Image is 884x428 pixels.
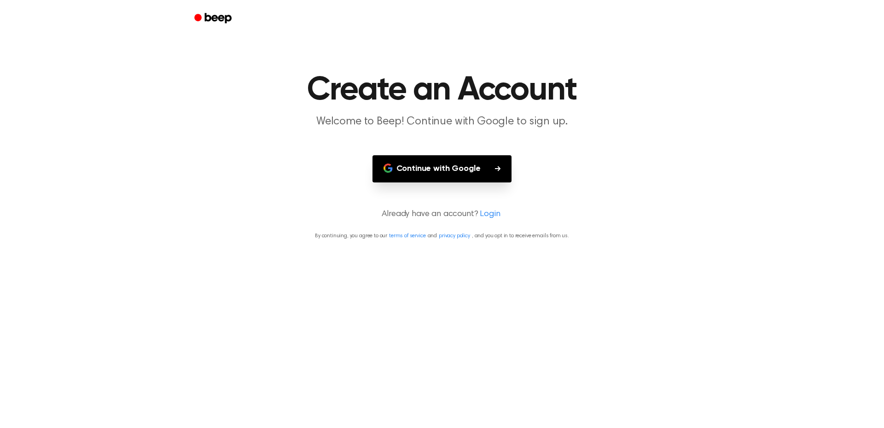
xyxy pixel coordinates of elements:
a: Login [480,208,500,221]
a: Beep [188,10,240,28]
a: privacy policy [439,233,470,239]
a: terms of service [389,233,425,239]
p: Welcome to Beep! Continue with Google to sign up. [265,114,619,129]
p: By continuing, you agree to our and , and you opt in to receive emails from us. [11,232,873,240]
h1: Create an Account [206,74,678,107]
p: Already have an account? [11,208,873,221]
button: Continue with Google [372,155,512,182]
